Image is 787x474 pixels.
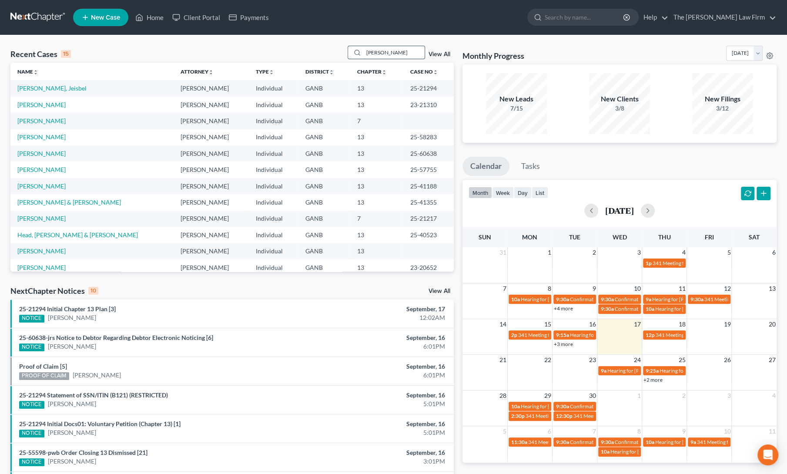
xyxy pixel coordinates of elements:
td: 13 [350,161,403,178]
td: [PERSON_NAME] [174,113,249,129]
span: 5 [726,247,731,258]
input: Search by name... [545,9,624,25]
span: 11:30a [511,439,527,445]
a: Typeunfold_more [256,68,274,75]
td: GANB [298,129,350,145]
span: 9:25a [646,367,659,374]
a: 25-21294 Statement of SSN/ITIN (B121) (RESTRICTED) [19,391,168,399]
td: GANB [298,161,350,178]
td: 23-20652 [403,259,453,276]
span: 341 Meeting for [PERSON_NAME] [653,260,731,266]
span: Mon [522,233,537,241]
span: 341 Meeting for [PERSON_NAME] [697,439,775,445]
td: 13 [350,97,403,113]
span: 6 [771,247,777,258]
div: September, 16 [309,362,445,371]
td: [PERSON_NAME] [174,97,249,113]
div: Open Intercom Messenger [757,444,778,465]
td: GANB [298,80,350,96]
span: 10a [601,448,610,455]
span: 341 Meeting for [PERSON_NAME] & [PERSON_NAME] [528,439,653,445]
span: Hearing for [PERSON_NAME] [607,367,675,374]
td: Individual [249,129,298,145]
a: 25-60638-jrs Notice to Debtor Regarding Debtor Electronic Noticing [6] [19,334,213,341]
a: View All [429,51,450,57]
td: [PERSON_NAME] [174,145,249,161]
a: Calendar [462,157,509,176]
span: 9:15a [556,332,569,338]
span: 19 [723,319,731,329]
td: 13 [350,194,403,210]
td: 25-58283 [403,129,453,145]
span: 9:30a [556,403,569,410]
span: 14 [499,319,507,329]
a: [PERSON_NAME] [17,101,66,108]
div: Recent Cases [10,49,71,59]
a: Attorneyunfold_more [181,68,214,75]
td: 13 [350,178,403,194]
i: unfold_more [329,70,334,75]
td: GANB [298,211,350,227]
a: [PERSON_NAME] [17,150,66,157]
div: September, 16 [309,420,445,428]
div: NOTICE [19,458,44,466]
span: 2p [511,332,517,338]
div: NOTICE [19,430,44,437]
td: 13 [350,145,403,161]
span: 17 [633,319,642,329]
span: 9a [690,439,696,445]
td: [PERSON_NAME] [174,227,249,243]
div: 3:01PM [309,457,445,466]
span: 10a [646,306,654,312]
td: 13 [350,80,403,96]
td: [PERSON_NAME] [174,259,249,276]
td: Individual [249,178,298,194]
span: 20 [768,319,777,329]
td: GANB [298,243,350,259]
span: 3 [636,247,642,258]
span: 12:30p [556,413,573,419]
a: Case Nounfold_more [410,68,438,75]
span: 27 [768,355,777,365]
span: Hearing for [PERSON_NAME] [655,439,723,445]
span: 1 [547,247,552,258]
a: 25-21294 Initial Chapter 13 Plan [3] [19,305,116,313]
div: September, 16 [309,391,445,400]
span: Tue [569,233,580,241]
td: [PERSON_NAME] [174,80,249,96]
span: 1p [646,260,652,266]
span: 2 [592,247,597,258]
span: Wed [612,233,626,241]
span: Thu [658,233,671,241]
span: Confirmation Hearing for [PERSON_NAME] & [PERSON_NAME] [615,306,760,312]
td: 25-60638 [403,145,453,161]
span: 2 [681,390,687,401]
td: [PERSON_NAME] [174,194,249,210]
i: unfold_more [33,70,38,75]
span: 11 [768,426,777,437]
td: [PERSON_NAME] [174,161,249,178]
span: 8 [547,283,552,294]
span: 12p [646,332,655,338]
a: Help [639,10,668,25]
i: unfold_more [269,70,274,75]
td: 13 [350,243,403,259]
span: 29 [543,390,552,401]
div: 5:01PM [309,400,445,408]
span: 4 [681,247,687,258]
td: Individual [249,243,298,259]
a: [PERSON_NAME] [17,133,66,141]
span: 13 [768,283,777,294]
a: [PERSON_NAME] [17,215,66,222]
div: 12:02AM [309,313,445,322]
td: GANB [298,145,350,161]
span: 341 Meeting for [PERSON_NAME] [518,332,596,338]
a: [PERSON_NAME] [48,313,96,322]
a: [PERSON_NAME] [48,457,96,466]
a: [PERSON_NAME] [17,247,66,255]
td: GANB [298,259,350,276]
div: September, 17 [309,305,445,313]
a: Chapterunfold_more [357,68,387,75]
h2: [DATE] [605,206,634,215]
span: 25 [678,355,687,365]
